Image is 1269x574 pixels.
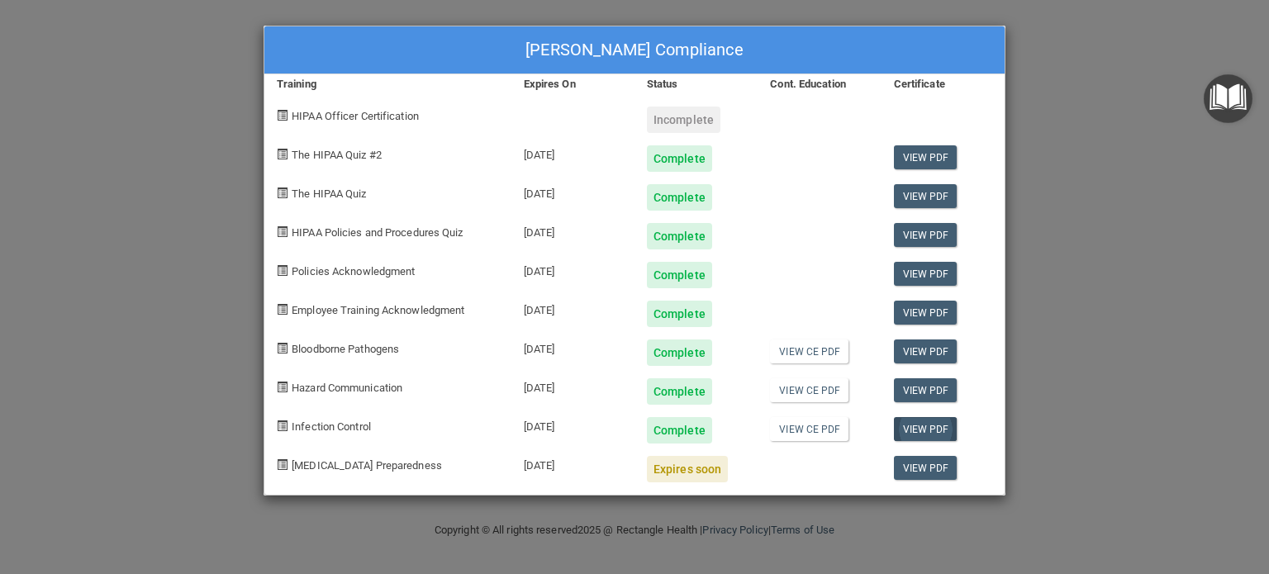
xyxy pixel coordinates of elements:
span: The HIPAA Quiz #2 [292,149,382,161]
div: Complete [647,145,712,172]
a: View PDF [894,417,958,441]
a: View PDF [894,456,958,480]
div: Complete [647,223,712,249]
div: [DATE] [511,249,634,288]
a: View PDF [894,262,958,286]
a: View PDF [894,339,958,363]
div: Expires On [511,74,634,94]
div: [DATE] [511,211,634,249]
a: View PDF [894,184,958,208]
span: Policies Acknowledgment [292,265,415,278]
a: View PDF [894,378,958,402]
div: Complete [647,378,712,405]
div: [DATE] [511,405,634,444]
div: Complete [647,339,712,366]
span: Hazard Communication [292,382,402,394]
div: Certificate [882,74,1005,94]
span: HIPAA Policies and Procedures Quiz [292,226,463,239]
div: Status [634,74,758,94]
div: [PERSON_NAME] Compliance [264,26,1005,74]
div: [DATE] [511,444,634,482]
a: View CE PDF [770,378,848,402]
div: [DATE] [511,288,634,327]
div: [DATE] [511,327,634,366]
div: Cont. Education [758,74,881,94]
span: The HIPAA Quiz [292,187,366,200]
span: [MEDICAL_DATA] Preparedness [292,459,442,472]
span: Employee Training Acknowledgment [292,304,464,316]
div: Complete [647,184,712,211]
div: Complete [647,262,712,288]
div: Training [264,74,511,94]
span: HIPAA Officer Certification [292,110,419,122]
div: Complete [647,301,712,327]
a: View PDF [894,301,958,325]
a: View CE PDF [770,339,848,363]
a: View PDF [894,145,958,169]
span: Bloodborne Pathogens [292,343,399,355]
div: Complete [647,417,712,444]
div: [DATE] [511,133,634,172]
a: View CE PDF [770,417,848,441]
a: View PDF [894,223,958,247]
div: Expires soon [647,456,728,482]
div: Incomplete [647,107,720,133]
button: Open Resource Center [1204,74,1252,123]
span: Infection Control [292,420,371,433]
div: [DATE] [511,366,634,405]
div: [DATE] [511,172,634,211]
